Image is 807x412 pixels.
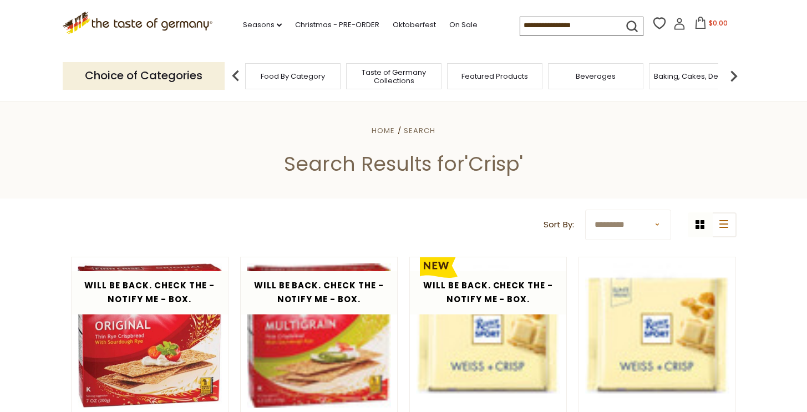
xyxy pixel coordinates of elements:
a: Home [372,125,395,136]
span: 'Crisp' [465,150,523,178]
a: Oktoberfest [393,19,436,31]
a: Featured Products [461,72,528,80]
label: Sort By: [544,218,574,232]
button: $0.00 [688,17,735,33]
a: Food By Category [261,72,325,80]
a: Baking, Cakes, Desserts [654,72,740,80]
a: Taste of Germany Collections [349,68,438,85]
span: $0.00 [709,18,728,28]
a: Christmas - PRE-ORDER [295,19,379,31]
img: previous arrow [225,65,247,87]
a: Seasons [243,19,282,31]
h1: Search Results for [34,151,773,176]
img: next arrow [723,65,745,87]
p: Choice of Categories [63,62,225,89]
a: Search [404,125,435,136]
a: On Sale [449,19,478,31]
a: Beverages [576,72,616,80]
